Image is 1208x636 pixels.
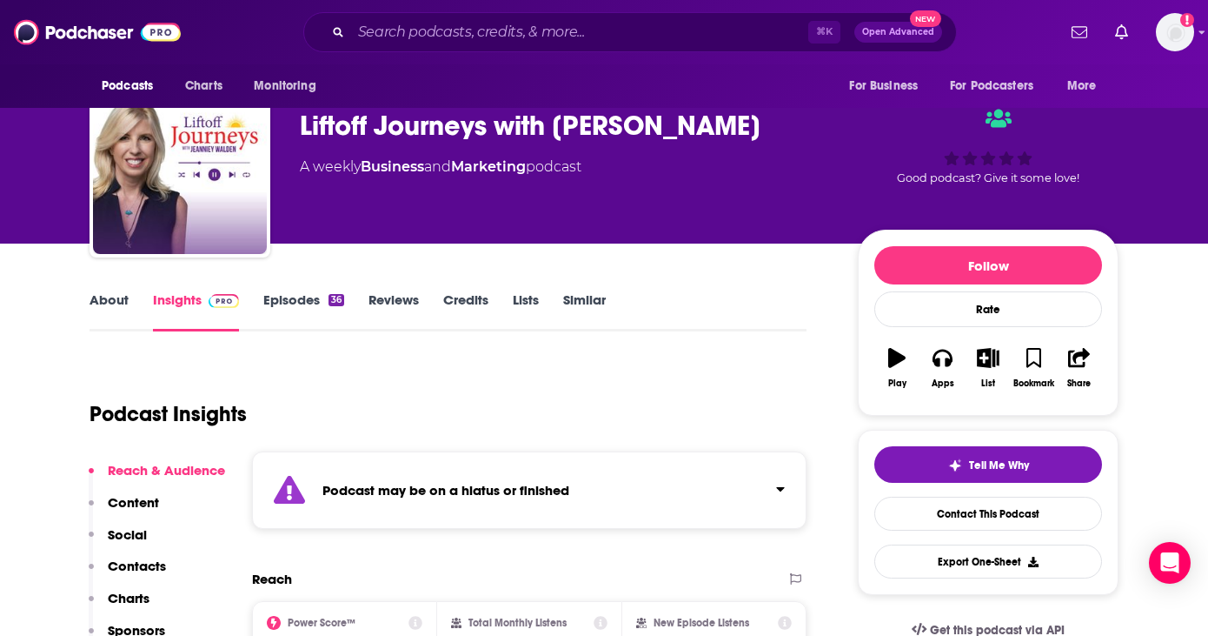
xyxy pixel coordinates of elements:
[108,558,166,574] p: Contacts
[874,337,919,399] button: Play
[874,246,1102,285] button: Follow
[874,291,1102,327] div: Rate
[368,291,419,331] a: Reviews
[174,70,233,103] a: Charts
[254,74,315,98] span: Monitoring
[1156,13,1194,51] button: Show profile menu
[89,526,147,559] button: Social
[108,494,159,511] p: Content
[424,158,451,175] span: and
[966,337,1011,399] button: List
[1180,13,1194,27] svg: Add a profile image
[14,16,181,49] img: Podchaser - Follow, Share and Rate Podcasts
[1067,378,1091,389] div: Share
[90,401,247,427] h1: Podcast Insights
[93,80,267,254] img: Liftoff Journeys with Jeanniey Walden
[1011,337,1056,399] button: Bookmark
[102,74,153,98] span: Podcasts
[90,70,176,103] button: open menu
[837,70,939,103] button: open menu
[932,378,954,389] div: Apps
[849,74,918,98] span: For Business
[888,378,906,389] div: Play
[854,22,942,43] button: Open AdvancedNew
[654,617,749,629] h2: New Episode Listens
[897,171,1079,184] span: Good podcast? Give it some love!
[981,378,995,389] div: List
[874,545,1102,579] button: Export One-Sheet
[252,571,292,587] h2: Reach
[969,459,1029,472] span: Tell Me Why
[90,291,129,331] a: About
[910,10,941,27] span: New
[1156,13,1194,51] img: User Profile
[1156,13,1194,51] span: Logged in as mgalandak
[874,497,1102,531] a: Contact This Podcast
[242,70,338,103] button: open menu
[89,462,225,494] button: Reach & Audience
[329,294,344,306] div: 36
[322,482,569,499] strong: Podcast may be on a hiatus or finished
[939,70,1059,103] button: open menu
[950,74,1033,98] span: For Podcasters
[468,617,567,629] h2: Total Monthly Listens
[563,291,606,331] a: Similar
[858,92,1118,200] div: Good podcast? Give it some love!
[919,337,965,399] button: Apps
[1149,542,1191,584] div: Open Intercom Messenger
[300,157,581,177] div: A weekly podcast
[361,158,424,175] a: Business
[89,558,166,590] button: Contacts
[288,617,355,629] h2: Power Score™
[1013,378,1054,389] div: Bookmark
[443,291,488,331] a: Credits
[303,12,957,52] div: Search podcasts, credits, & more...
[252,452,806,529] section: Click to expand status details
[185,74,222,98] span: Charts
[108,590,149,606] p: Charts
[1065,17,1094,47] a: Show notifications dropdown
[1108,17,1135,47] a: Show notifications dropdown
[153,291,239,331] a: InsightsPodchaser Pro
[874,446,1102,483] button: tell me why sparkleTell Me Why
[1057,337,1102,399] button: Share
[862,28,934,37] span: Open Advanced
[808,21,840,44] span: ⌘ K
[89,494,159,526] button: Content
[108,526,147,543] p: Social
[1067,74,1097,98] span: More
[263,291,344,331] a: Episodes36
[351,18,808,46] input: Search podcasts, credits, & more...
[209,294,239,308] img: Podchaser Pro
[948,459,962,472] img: tell me why sparkle
[513,291,539,331] a: Lists
[1055,70,1118,103] button: open menu
[451,158,526,175] a: Marketing
[108,462,225,479] p: Reach & Audience
[89,590,149,622] button: Charts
